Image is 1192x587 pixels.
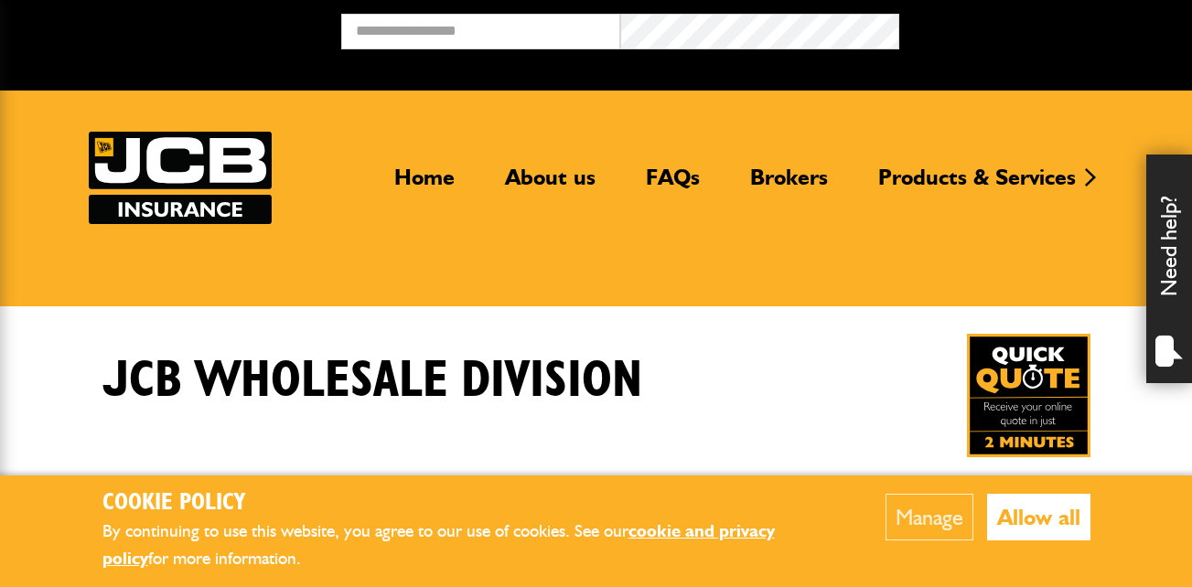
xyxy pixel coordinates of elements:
a: cookie and privacy policy [102,520,775,570]
a: JCB Insurance Services [89,132,272,224]
button: Manage [886,494,973,540]
h1: JCB Wholesale Division [102,350,642,411]
h2: Cookie Policy [102,489,830,518]
div: Need help? [1146,155,1192,383]
button: Broker Login [899,14,1178,42]
a: Brokers [736,164,842,206]
a: Get your insurance quote in just 2-minutes [967,334,1090,457]
img: Quick Quote [967,334,1090,457]
img: JCB Insurance Services logo [89,132,272,224]
button: Allow all [987,494,1090,540]
a: FAQs [632,164,714,206]
p: How can we help Insurance Brokers secure more business? [102,472,1090,496]
a: Home [381,164,468,206]
p: By continuing to use this website, you agree to our use of cookies. See our for more information. [102,518,830,573]
a: About us [491,164,609,206]
a: Products & Services [864,164,1090,206]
